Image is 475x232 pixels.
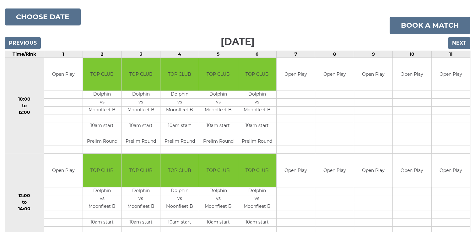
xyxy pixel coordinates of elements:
td: Dolphin [83,91,121,99]
td: 10am start [160,122,199,130]
td: Dolphin [238,91,276,99]
td: Moonfleet B [160,107,199,114]
td: 10am start [83,218,121,226]
td: vs [160,99,199,107]
td: Open Play [393,58,431,91]
td: Prelim Round [83,138,121,146]
td: Moonfleet B [238,203,276,211]
td: 10am start [199,218,237,226]
td: Dolphin [121,91,160,99]
td: Open Play [393,154,431,187]
td: 4 [160,51,199,58]
td: Dolphin [160,91,199,99]
td: 7 [276,51,315,58]
td: TOP CLUB [160,154,199,187]
td: vs [160,195,199,203]
td: Open Play [315,154,354,187]
td: 10 [393,51,431,58]
td: 5 [199,51,238,58]
td: vs [238,195,276,203]
td: 10:00 to 12:00 [5,58,44,154]
td: Open Play [277,154,315,187]
td: Dolphin [160,187,199,195]
td: Dolphin [199,187,237,195]
td: TOP CLUB [199,58,237,91]
input: Next [448,37,470,49]
td: Open Play [432,154,470,187]
td: TOP CLUB [83,58,121,91]
td: 1 [44,51,83,58]
td: 10am start [121,218,160,226]
td: 10am start [238,122,276,130]
td: 10am start [238,218,276,226]
td: Dolphin [121,187,160,195]
td: 6 [238,51,276,58]
td: 3 [121,51,160,58]
td: Prelim Round [238,138,276,146]
td: Open Play [354,154,392,187]
td: vs [121,195,160,203]
td: Prelim Round [121,138,160,146]
td: Moonfleet B [160,203,199,211]
td: Time/Rink [5,51,44,58]
input: Previous [5,37,41,49]
td: Moonfleet B [199,203,237,211]
td: vs [199,195,237,203]
td: 10am start [121,122,160,130]
td: Moonfleet B [121,203,160,211]
td: vs [83,99,121,107]
td: Open Play [432,58,470,91]
td: 10am start [199,122,237,130]
td: Open Play [277,58,315,91]
a: Book a match [390,17,470,34]
td: vs [83,195,121,203]
td: Moonfleet B [83,107,121,114]
td: TOP CLUB [160,58,199,91]
td: Open Play [44,154,83,187]
td: Dolphin [238,187,276,195]
td: Dolphin [83,187,121,195]
td: vs [238,99,276,107]
td: TOP CLUB [83,154,121,187]
td: Open Play [315,58,354,91]
td: 8 [315,51,354,58]
td: Prelim Round [199,138,237,146]
td: vs [199,99,237,107]
td: 9 [354,51,392,58]
td: 2 [83,51,121,58]
td: Prelim Round [160,138,199,146]
td: vs [121,99,160,107]
td: Moonfleet B [83,203,121,211]
td: TOP CLUB [121,58,160,91]
td: Open Play [354,58,392,91]
td: TOP CLUB [121,154,160,187]
td: Moonfleet B [199,107,237,114]
td: 10am start [83,122,121,130]
td: TOP CLUB [238,154,276,187]
td: 11 [431,51,470,58]
td: TOP CLUB [199,154,237,187]
td: Moonfleet B [121,107,160,114]
button: Choose date [5,8,81,25]
td: Open Play [44,58,83,91]
td: Dolphin [199,91,237,99]
td: TOP CLUB [238,58,276,91]
td: Moonfleet B [238,107,276,114]
td: 10am start [160,218,199,226]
